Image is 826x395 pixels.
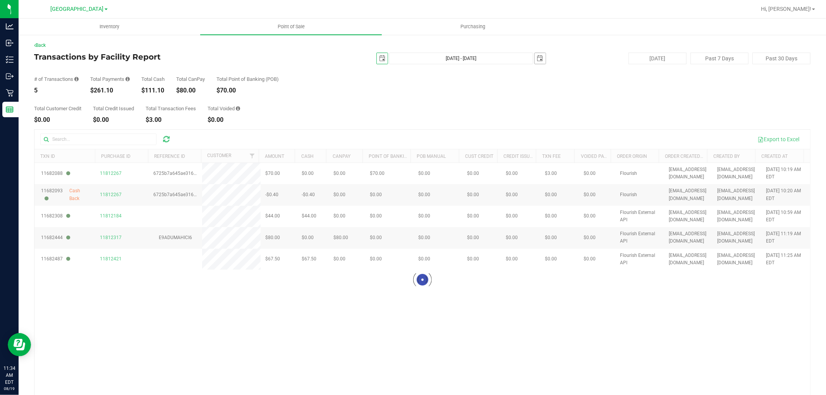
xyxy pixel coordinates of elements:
div: $80.00 [176,87,205,94]
div: Total Voided [208,106,240,111]
div: # of Transactions [34,77,79,82]
inline-svg: Inbound [6,39,14,47]
div: $111.10 [141,87,165,94]
div: Total Credit Issued [93,106,134,111]
inline-svg: Retail [6,89,14,97]
iframe: Resource center [8,333,31,356]
i: Sum of all successful, non-voided payment transaction amounts, excluding tips and transaction fees. [125,77,130,82]
a: Point of Sale [200,19,382,35]
i: Sum of all voided payment transaction amounts, excluding tips and transaction fees. [236,106,240,111]
div: $0.00 [93,117,134,123]
span: [GEOGRAPHIC_DATA] [51,6,104,12]
div: $0.00 [208,117,240,123]
inline-svg: Inventory [6,56,14,63]
a: Back [34,43,46,48]
h4: Transactions by Facility Report [34,53,293,61]
p: 08/19 [3,386,15,392]
span: select [377,53,388,64]
button: [DATE] [629,53,687,64]
div: $70.00 [216,87,279,94]
span: Purchasing [450,23,496,30]
i: Count of all successful payment transactions, possibly including voids, refunds, and cash-back fr... [74,77,79,82]
div: $261.10 [90,87,130,94]
span: select [535,53,546,64]
div: Total Point of Banking (POB) [216,77,279,82]
div: $3.00 [146,117,196,123]
div: $0.00 [34,117,81,123]
div: Total Payments [90,77,130,82]
a: Purchasing [382,19,563,35]
button: Past 30 Days [752,53,811,64]
inline-svg: Analytics [6,22,14,30]
div: Total CanPay [176,77,205,82]
span: Hi, [PERSON_NAME]! [761,6,811,12]
span: Inventory [89,23,130,30]
span: Point of Sale [267,23,315,30]
div: Total Cash [141,77,165,82]
inline-svg: Outbound [6,72,14,80]
div: Total Transaction Fees [146,106,196,111]
p: 11:34 AM EDT [3,365,15,386]
a: Inventory [19,19,200,35]
div: Total Customer Credit [34,106,81,111]
inline-svg: Reports [6,106,14,113]
div: 5 [34,87,79,94]
button: Past 7 Days [690,53,749,64]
